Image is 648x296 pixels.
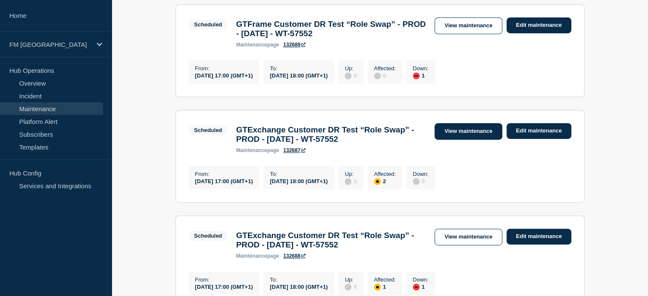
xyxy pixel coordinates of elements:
[435,229,502,245] a: View maintenance
[413,178,420,185] div: disabled
[374,276,396,283] p: Affected :
[270,72,328,79] div: [DATE] 18:00 (GMT+1)
[195,171,253,177] p: From :
[195,283,253,290] div: [DATE] 17:00 (GMT+1)
[374,284,381,290] div: affected
[374,171,396,177] p: Affected :
[270,171,328,177] p: To :
[236,125,426,144] h3: GTExchange Customer DR Test “Role Swap” - PROD - [DATE] - WT-57552
[345,178,351,185] div: disabled
[236,147,267,153] span: maintenance
[374,178,381,185] div: affected
[270,177,328,184] div: [DATE] 18:00 (GMT+1)
[283,253,305,259] a: 132688
[236,42,267,48] span: maintenance
[374,72,381,79] div: disabled
[345,171,357,177] p: Up :
[374,72,396,79] div: 0
[195,276,253,283] p: From :
[345,72,357,79] div: 0
[413,284,420,290] div: down
[413,72,420,79] div: down
[195,72,253,79] div: [DATE] 17:00 (GMT+1)
[236,42,279,48] p: page
[283,42,305,48] a: 132689
[374,65,396,72] p: Affected :
[345,177,357,185] div: 0
[345,283,357,290] div: 0
[345,276,357,283] p: Up :
[413,72,429,79] div: 1
[9,41,91,48] p: FM [GEOGRAPHIC_DATA]
[270,276,328,283] p: To :
[413,171,429,177] p: Down :
[236,253,267,259] span: maintenance
[283,147,305,153] a: 132687
[507,17,571,33] a: Edit maintenance
[236,253,279,259] p: page
[435,123,502,140] a: View maintenance
[236,231,426,250] h3: GTExchange Customer DR Test “Role Swap” - PROD - [DATE] - WT-57552
[345,72,351,79] div: disabled
[435,17,502,34] a: View maintenance
[413,177,429,185] div: 0
[194,127,222,133] div: Scheduled
[270,283,328,290] div: [DATE] 18:00 (GMT+1)
[413,283,429,290] div: 1
[236,20,426,38] h3: GTFrame Customer DR Test “Role Swap” - PROD - [DATE] - WT-57552
[345,284,351,290] div: disabled
[194,21,222,28] div: Scheduled
[507,123,571,139] a: Edit maintenance
[413,65,429,72] p: Down :
[194,233,222,239] div: Scheduled
[195,65,253,72] p: From :
[507,229,571,244] a: Edit maintenance
[236,147,279,153] p: page
[345,65,357,72] p: Up :
[374,283,396,290] div: 1
[374,177,396,185] div: 2
[413,276,429,283] p: Down :
[270,65,328,72] p: To :
[195,177,253,184] div: [DATE] 17:00 (GMT+1)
